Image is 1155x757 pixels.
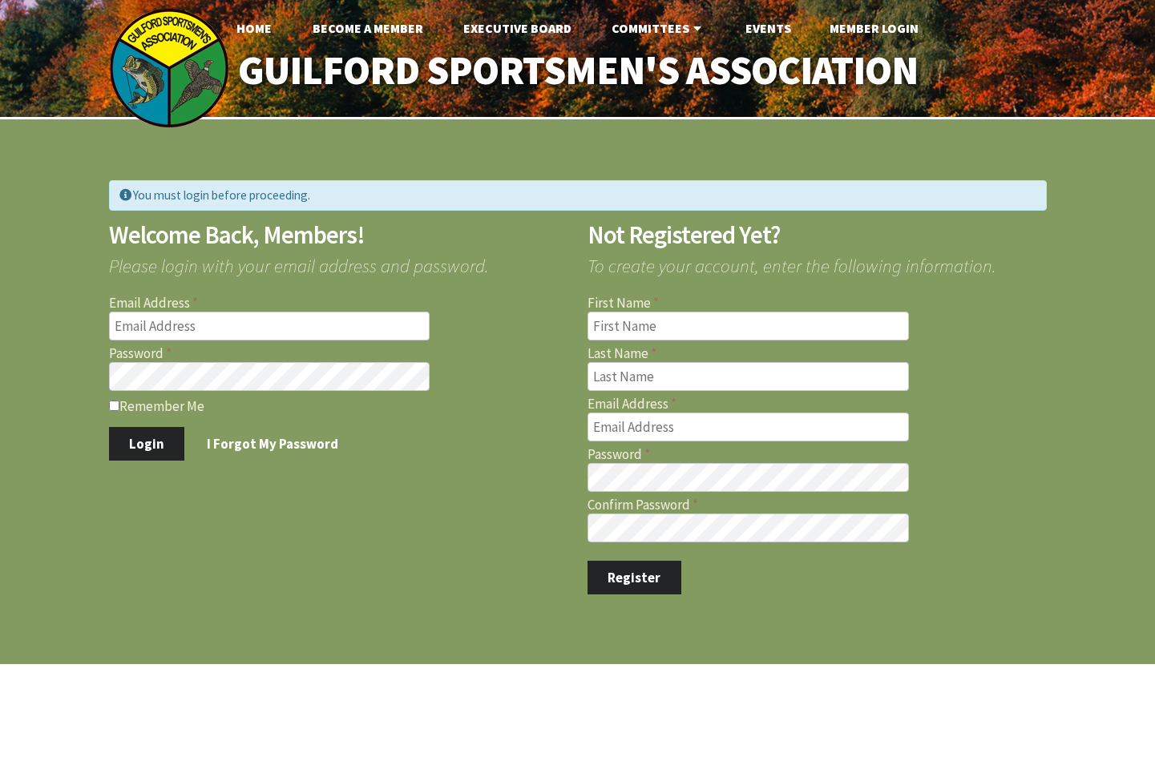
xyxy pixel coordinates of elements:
[588,561,681,594] button: Register
[733,12,804,44] a: Events
[204,37,951,105] a: Guilford Sportsmen's Association
[450,12,584,44] a: Executive Board
[588,362,909,391] input: Last Name
[300,12,436,44] a: Become A Member
[588,397,1047,411] label: Email Address
[817,12,931,44] a: Member Login
[588,448,1047,461] label: Password
[224,12,285,44] a: Home
[109,397,568,413] label: Remember Me
[109,247,568,275] span: Please login with your email address and password.
[109,401,119,411] input: Remember Me
[109,312,430,340] input: Email Address
[109,223,568,248] h2: Welcome Back, Members!
[588,296,1047,310] label: First Name
[588,498,1047,512] label: Confirm Password
[599,12,718,44] a: Committees
[109,347,568,360] label: Password
[109,8,229,128] img: logo_sm.png
[588,312,909,340] input: First Name
[588,223,1047,248] h2: Not Registered Yet?
[588,347,1047,360] label: Last Name
[109,427,185,461] button: Login
[187,427,359,461] a: I Forgot My Password
[109,296,568,310] label: Email Address
[588,247,1047,275] span: To create your account, enter the following information.
[588,413,909,441] input: Email Address
[109,180,1047,210] div: You must login before proceeding.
